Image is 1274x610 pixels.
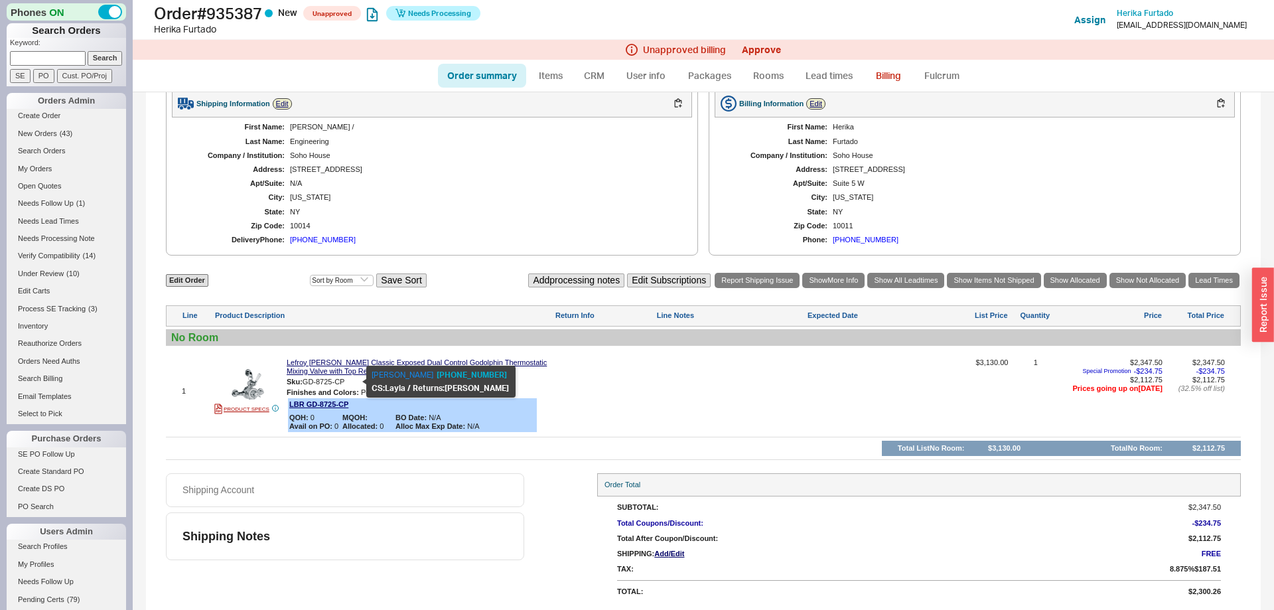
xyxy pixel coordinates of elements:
div: SubTotal: [617,503,1161,512]
div: State: [728,208,827,216]
span: Returns: [PERSON_NAME] [413,383,509,393]
span: Pending Certs [18,595,64,603]
a: [PERSON_NAME] [372,370,433,380]
a: Create Order [7,109,126,123]
span: $2,112.75 [1192,376,1225,384]
div: First Name: [185,123,285,131]
span: Needs Processing Note [18,234,95,242]
div: Users Admin [7,524,126,540]
h1: Search Orders [7,23,126,38]
b: MQOH: [342,414,368,421]
span: - $234.75 [1196,367,1225,376]
a: SE PO Follow Up [7,447,126,461]
div: Total Coupons/Discount: [617,519,1161,528]
div: Quantity [1020,311,1050,320]
a: Show All Leadtimes [867,273,944,288]
div: Orders Admin [7,93,126,109]
span: Needs Follow Up [18,577,74,585]
div: Herika Furtado [154,23,640,36]
img: GD-8725-EXPOSED-DUAL-CONTROL-GODOLPHIN-THERMOSTATIC-MIXING-VALVE-WITH-TOP-RETURN-BEND-TO-WALL-FOR... [232,368,264,400]
div: 10011 [833,222,1222,230]
a: Process SE Tracking(3) [7,302,126,316]
a: New Orders(43) [7,127,126,141]
div: Line Notes [657,311,805,320]
div: Suite 5 W [833,179,1222,188]
div: 1 [1034,358,1038,433]
b: QOH: [289,414,309,421]
span: $2,347.50 [1192,358,1225,366]
div: 10014 [290,222,679,230]
a: Verify Compatibility(14) [7,249,126,263]
span: Needs Follow Up [18,199,74,207]
h1: Order # 935387 [154,3,640,23]
div: Shipping: [617,550,654,558]
div: Polished Chrome [287,388,552,397]
div: Company / Institution: [185,151,285,160]
span: Unapproved [303,6,361,21]
div: Shipping Information [196,100,270,108]
span: - $234.75 [1134,367,1163,376]
span: $187.51 [1194,565,1221,573]
a: Order summary [438,64,526,88]
div: Return Info [555,311,654,320]
div: [EMAIL_ADDRESS][DOMAIN_NAME] [1117,21,1247,30]
div: 1 [182,387,212,396]
button: Addprocessing notes [528,273,624,287]
span: Add /Edit [654,550,684,558]
a: PRODUCT SPECS [214,404,269,414]
a: Create DS PO [7,482,126,496]
span: Sku: [287,378,303,386]
a: Inventory [7,319,126,333]
a: Show Items Not Shipped [947,273,1040,288]
div: [US_STATE] [833,193,1222,202]
button: ShowMore Info [802,273,865,288]
div: $3,130.00 [988,444,1021,453]
a: Select to Pick [7,407,126,421]
a: Search Profiles [7,540,126,554]
p: Keyword: [10,38,126,51]
div: Purchase Orders [7,431,126,447]
span: Needs Processing [408,4,471,23]
div: First Name: [728,123,827,131]
a: Pending Certs(79) [7,593,126,607]
a: Show Allocated [1044,273,1107,288]
input: Search [88,51,123,65]
button: Assign [1074,13,1105,27]
div: Order Total [597,473,1241,496]
span: 0 [289,414,342,422]
span: $2,347.50 [1188,503,1221,512]
div: Total Price [1165,311,1224,320]
span: $2,347.50 [1130,358,1163,366]
div: Shipping Notes [182,529,518,544]
span: $234.75 [1194,519,1221,527]
div: Last Name: [728,137,827,146]
div: Soho House [833,151,1222,160]
div: Zip Code: [728,222,827,230]
span: GD-8725-CP [303,378,345,386]
span: Herika Furtado [1117,8,1173,18]
span: Under Review [18,269,64,277]
a: Show Not Allocated [1109,273,1186,288]
a: Search Billing [7,372,126,386]
span: FREE [1202,550,1221,558]
span: $2,300.26 [1188,587,1221,596]
b: Alloc Max Exp Date: [395,422,465,430]
span: N/A [395,422,480,431]
span: ( 10 ) [66,269,80,277]
b: Avail on PO: [289,422,332,430]
a: Needs Lead Times [7,214,126,228]
div: Total After Coupon/Discount: [617,534,1161,543]
div: Address: [728,165,827,174]
span: / [407,383,411,393]
div: [PHONE_NUMBER] [833,236,898,244]
span: $2,112.75 [1130,376,1163,384]
a: Needs Follow Up [7,575,126,589]
span: $3,130.00 [934,358,1008,433]
span: 0 [289,422,342,431]
a: CRM [575,64,614,88]
a: Packages [678,64,741,88]
div: Total: [617,587,1161,596]
a: Edit [273,98,292,110]
a: Needs Follow Up(1) [7,196,126,210]
div: [STREET_ADDRESS] [290,165,679,174]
